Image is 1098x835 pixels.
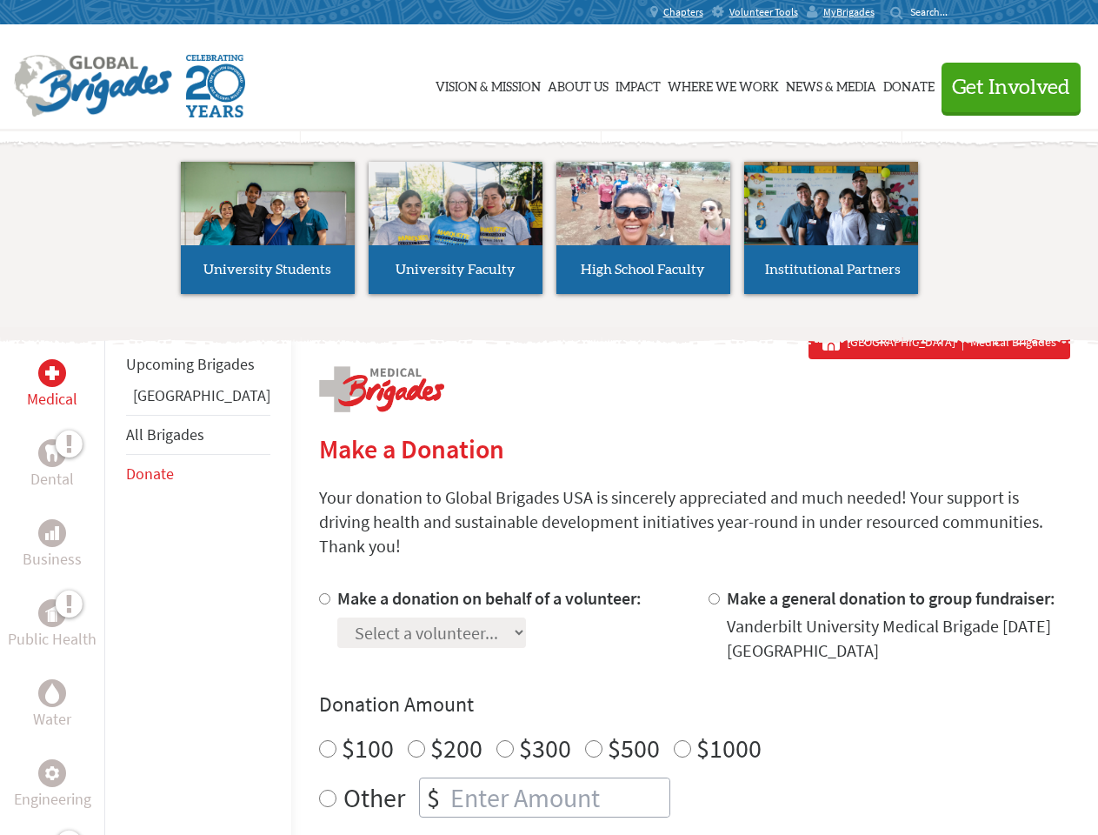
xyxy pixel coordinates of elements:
a: [GEOGRAPHIC_DATA] [133,385,270,405]
div: Medical [38,359,66,387]
span: University Students [203,263,331,277]
label: $500 [608,731,660,765]
img: menu_brigades_submenu_4.jpg [744,162,918,277]
img: Global Brigades Logo [14,55,172,117]
img: Business [45,526,59,540]
span: University Faculty [396,263,516,277]
h2: Make a Donation [319,433,1070,464]
a: WaterWater [33,679,71,731]
a: MedicalMedical [27,359,77,411]
label: Other [343,778,405,818]
label: $100 [342,731,394,765]
a: High School Faculty [556,162,730,294]
label: $200 [430,731,482,765]
a: Donate [126,464,174,484]
label: Make a donation on behalf of a volunteer: [337,587,642,609]
label: $1000 [696,731,762,765]
h4: Donation Amount [319,691,1070,718]
input: Enter Amount [447,778,669,817]
label: $300 [519,731,571,765]
span: High School Faculty [581,263,705,277]
li: All Brigades [126,415,270,455]
img: logo-medical.png [319,366,444,412]
a: Public HealthPublic Health [8,599,96,651]
a: Donate [883,41,935,128]
span: Get Involved [952,77,1070,98]
img: Dental [45,444,59,461]
img: Water [45,683,59,703]
span: Volunteer Tools [729,5,798,19]
img: Global Brigades Celebrating 20 Years [186,55,245,117]
input: Search... [910,5,960,18]
img: menu_brigades_submenu_1.jpg [181,162,355,277]
li: Guatemala [126,384,270,415]
a: University Faculty [369,162,542,294]
a: Vision & Mission [436,41,541,128]
a: News & Media [786,41,876,128]
a: EngineeringEngineering [14,759,91,812]
a: DentalDental [30,439,74,491]
a: All Brigades [126,424,204,444]
img: menu_brigades_submenu_3.jpg [556,162,730,246]
span: Institutional Partners [765,263,901,277]
div: $ [420,778,447,817]
img: Medical [45,366,59,380]
img: Engineering [45,766,59,780]
a: Where We Work [668,41,779,128]
img: menu_brigades_submenu_2.jpg [369,162,542,278]
p: Public Health [8,627,96,651]
div: Dental [38,439,66,467]
button: Get Involved [942,63,1081,112]
a: BusinessBusiness [23,519,82,571]
li: Upcoming Brigades [126,345,270,384]
a: About Us [548,41,609,128]
p: Water [33,707,71,731]
li: Donate [126,455,270,493]
p: Dental [30,467,74,491]
img: Public Health [45,605,59,622]
div: Vanderbilt University Medical Brigade [DATE] [GEOGRAPHIC_DATA] [727,614,1070,663]
a: University Students [181,162,355,294]
div: Engineering [38,759,66,787]
p: Engineering [14,787,91,812]
a: Impact [616,41,661,128]
div: Water [38,679,66,707]
p: Business [23,547,82,571]
label: Make a general donation to group fundraiser: [727,587,1055,609]
a: Upcoming Brigades [126,354,255,374]
p: Your donation to Global Brigades USA is sincerely appreciated and much needed! Your support is dr... [319,485,1070,558]
a: Institutional Partners [744,162,918,294]
div: Business [38,519,66,547]
p: Medical [27,387,77,411]
div: Public Health [38,599,66,627]
span: Chapters [663,5,703,19]
span: MyBrigades [823,5,875,19]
